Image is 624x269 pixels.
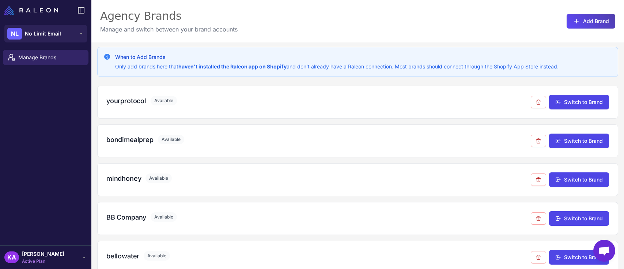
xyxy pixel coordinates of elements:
[4,251,19,263] div: KA
[531,173,546,186] button: Remove from agency
[151,212,177,222] span: Available
[549,211,609,226] button: Switch to Brand
[106,173,141,183] h3: mindhoney
[100,25,238,34] p: Manage and switch between your brand accounts
[4,25,87,42] button: NLNo Limit Email
[100,9,238,23] div: Agency Brands
[3,50,88,65] a: Manage Brands
[106,212,146,222] h3: BB Company
[178,63,287,70] strong: haven't installed the Raleon app on Shopify
[531,212,546,225] button: Remove from agency
[106,251,139,261] h3: bellowater
[549,134,609,148] button: Switch to Brand
[145,173,172,183] span: Available
[4,6,58,15] img: Raleon Logo
[158,135,184,144] span: Available
[18,53,83,61] span: Manage Brands
[531,135,546,147] button: Remove from agency
[593,240,615,262] div: Open chat
[25,30,61,38] span: No Limit Email
[144,251,170,261] span: Available
[549,172,609,187] button: Switch to Brand
[7,28,22,40] div: NL
[106,96,146,106] h3: yourprotocol
[531,96,546,108] button: Remove from agency
[115,53,559,61] h3: When to Add Brands
[22,250,64,258] span: [PERSON_NAME]
[115,63,559,71] p: Only add brands here that and don't already have a Raleon connection. Most brands should connect ...
[549,95,609,109] button: Switch to Brand
[549,250,609,265] button: Switch to Brand
[531,251,546,264] button: Remove from agency
[151,96,177,105] span: Available
[106,135,154,145] h3: bondimealprep
[4,6,61,15] a: Raleon Logo
[567,14,615,29] button: Add Brand
[22,258,64,265] span: Active Plan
